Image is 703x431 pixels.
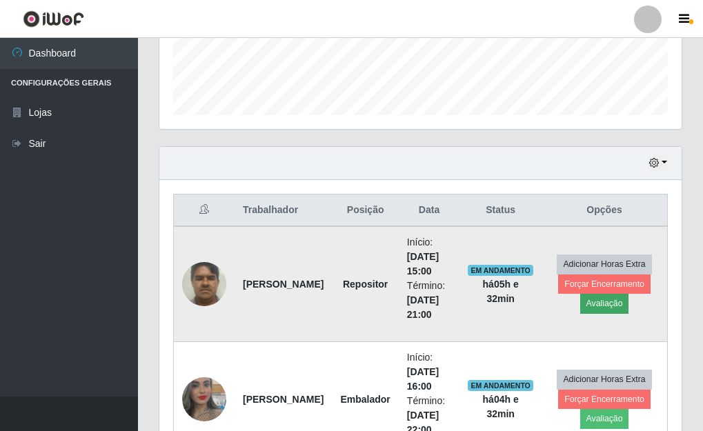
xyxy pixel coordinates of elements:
th: Trabalhador [235,194,332,227]
strong: Embalador [340,394,390,405]
strong: [PERSON_NAME] [243,394,324,405]
time: [DATE] 15:00 [407,251,439,277]
img: CoreUI Logo [23,10,84,28]
th: Posição [332,194,398,227]
strong: há 04 h e 32 min [483,394,519,419]
li: Início: [407,235,451,279]
button: Adicionar Horas Extra [557,370,651,389]
button: Adicionar Horas Extra [557,254,651,274]
button: Avaliação [580,294,629,313]
th: Data [399,194,459,227]
button: Avaliação [580,409,629,428]
th: Status [459,194,542,227]
button: Forçar Encerramento [558,390,651,409]
th: Opções [542,194,667,227]
img: 1752587880902.jpeg [182,254,226,313]
li: Término: [407,279,451,322]
li: Início: [407,350,451,394]
span: EM ANDAMENTO [468,265,533,276]
button: Forçar Encerramento [558,274,651,294]
time: [DATE] 16:00 [407,366,439,392]
strong: há 05 h e 32 min [483,279,519,304]
time: [DATE] 21:00 [407,294,439,320]
strong: [PERSON_NAME] [243,279,324,290]
span: EM ANDAMENTO [468,380,533,391]
strong: Repositor [343,279,388,290]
